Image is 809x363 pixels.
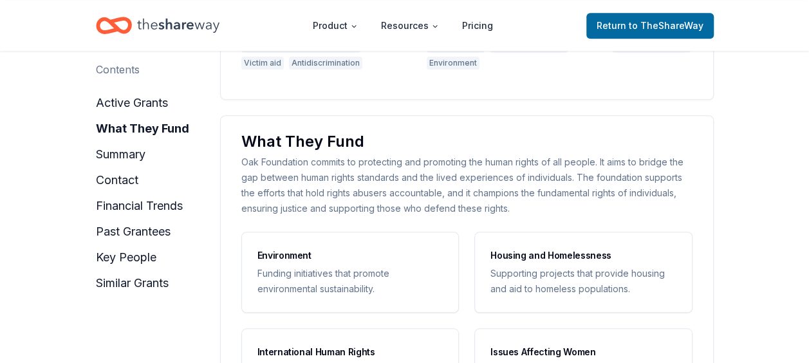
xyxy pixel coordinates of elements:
div: Supporting projects that provide housing and aid to homeless populations. [490,266,676,297]
button: past grantees [96,221,171,242]
div: Environment [257,248,443,263]
div: International Human Rights [257,344,443,360]
button: active grants [96,93,168,113]
button: Resources [371,13,449,39]
button: what they fund [96,118,189,139]
a: Pricing [452,13,503,39]
button: Product [302,13,368,39]
div: Oak Foundation commits to protecting and promoting the human rights of all people. It aims to bri... [241,154,693,216]
span: Return [597,18,703,33]
div: Issues Affecting Women [490,344,676,360]
a: Returnto TheShareWay [586,13,714,39]
button: summary [96,144,145,165]
div: Contents [96,62,140,77]
div: Funding initiatives that promote environmental sustainability. [257,266,443,297]
div: Victim aid [241,57,284,70]
div: Environment [427,57,479,70]
div: Antidiscrimination [289,57,362,70]
button: financial trends [96,196,183,216]
span: to TheShareWay [629,20,703,31]
div: What They Fund [241,131,693,152]
a: Home [96,10,219,41]
button: key people [96,247,156,268]
button: similar grants [96,273,169,293]
div: Housing and Homelessness [490,248,676,263]
button: contact [96,170,138,191]
nav: Main [302,10,503,41]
